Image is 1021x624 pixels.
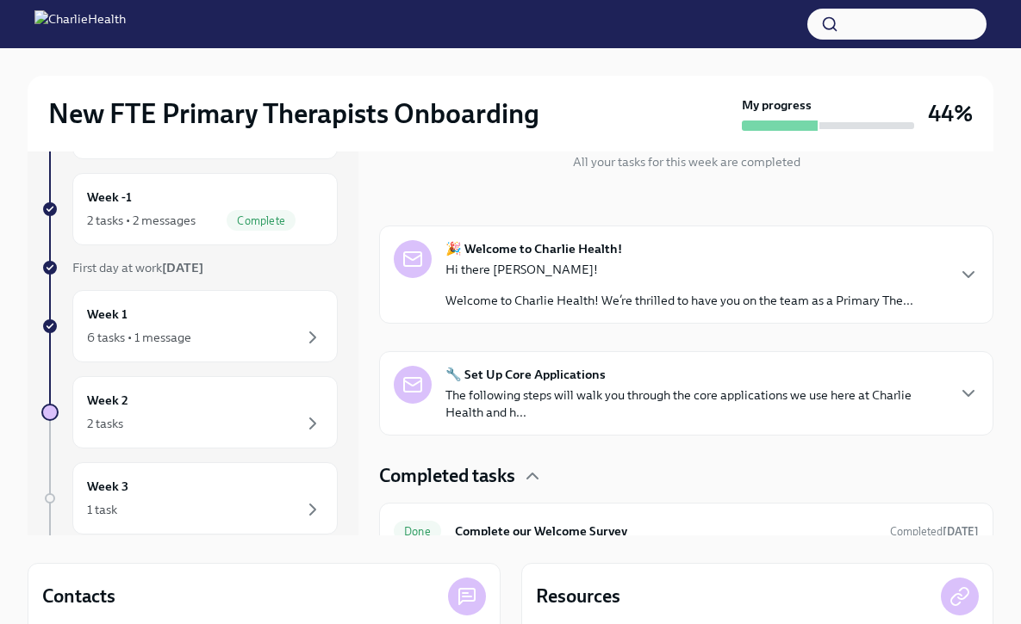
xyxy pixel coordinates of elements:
[445,261,913,278] p: Hi there [PERSON_NAME]!
[742,96,812,114] strong: My progress
[87,305,128,324] h6: Week 1
[455,522,876,541] h6: Complete our Welcome Survey
[943,525,979,538] strong: [DATE]
[87,501,117,518] div: 1 task
[42,584,115,609] h4: Contacts
[379,463,515,489] h4: Completed tasks
[87,212,196,229] div: 2 tasks • 2 messages
[72,260,203,275] span: First day at work
[48,96,539,131] h2: New FTE Primary Therapists Onboarding
[41,259,338,276] a: First day at work[DATE]
[445,240,622,257] strong: 🎉 Welcome to Charlie Health!
[445,292,913,309] p: Welcome to Charlie Health! We’re thrilled to have you on the team as a Primary The...
[41,462,338,534] a: Week 31 task
[87,415,123,432] div: 2 tasks
[445,366,606,383] strong: 🔧 Set Up Core Applications
[162,260,203,275] strong: [DATE]
[890,523,979,540] span: September 7th, 2025 15:39
[573,153,800,170] p: All your tasks for this week are completed
[41,290,338,362] a: Week 16 tasks • 1 message
[394,517,979,545] a: DoneComplete our Welcome SurveyCompleted[DATE]
[41,173,338,245] a: Week -12 tasks • 2 messagesComplete
[227,214,296,227] span: Complete
[87,188,132,207] h6: Week -1
[445,386,944,421] p: The following steps will walk you through the core applications we use here at Charlie Health and...
[34,10,126,38] img: CharlieHealth
[41,376,338,448] a: Week 22 tasks
[379,463,993,489] div: Completed tasks
[890,525,979,538] span: Completed
[87,329,191,346] div: 6 tasks • 1 message
[87,391,128,410] h6: Week 2
[928,98,973,129] h3: 44%
[87,477,128,496] h6: Week 3
[394,525,441,538] span: Done
[536,584,620,609] h4: Resources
